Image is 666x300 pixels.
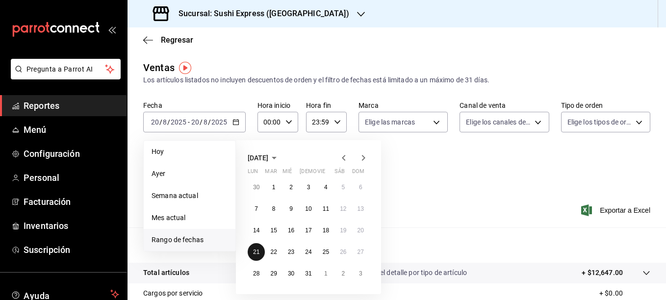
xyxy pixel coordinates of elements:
[143,102,246,109] label: Fecha
[208,118,211,126] span: /
[282,265,300,282] button: 30 de julio de 2025
[143,288,203,299] p: Cargos por servicio
[358,227,364,234] abbr: 20 de julio de 2025
[300,168,358,178] abbr: jueves
[282,168,292,178] abbr: miércoles
[317,178,334,196] button: 4 de julio de 2025
[170,118,187,126] input: ----
[179,62,191,74] img: Tooltip marker
[288,227,294,234] abbr: 16 de julio de 2025
[289,184,293,191] abbr: 2 de julio de 2025
[255,205,258,212] abbr: 7 de julio de 2025
[300,265,317,282] button: 31 de julio de 2025
[341,184,345,191] abbr: 5 de julio de 2025
[305,270,311,277] abbr: 31 de julio de 2025
[143,35,193,45] button: Regresar
[11,59,121,79] button: Pregunta a Parrot AI
[265,265,282,282] button: 29 de julio de 2025
[270,249,277,255] abbr: 22 de julio de 2025
[352,243,369,261] button: 27 de julio de 2025
[211,118,228,126] input: ----
[305,227,311,234] abbr: 17 de julio de 2025
[257,102,298,109] label: Hora inicio
[188,118,190,126] span: -
[352,265,369,282] button: 3 de agosto de 2025
[248,152,280,164] button: [DATE]
[7,71,121,81] a: Pregunta a Parrot AI
[265,178,282,196] button: 1 de julio de 2025
[583,204,650,216] button: Exportar a Excel
[143,268,189,278] p: Total artículos
[265,200,282,218] button: 8 de julio de 2025
[334,243,352,261] button: 26 de julio de 2025
[152,213,228,223] span: Mes actual
[567,117,632,127] span: Elige los tipos de orden
[317,200,334,218] button: 11 de julio de 2025
[24,243,119,256] span: Suscripción
[323,249,329,255] abbr: 25 de julio de 2025
[358,249,364,255] abbr: 27 de julio de 2025
[253,184,259,191] abbr: 30 de junio de 2025
[248,200,265,218] button: 7 de julio de 2025
[203,118,208,126] input: --
[152,169,228,179] span: Ayer
[171,8,349,20] h3: Sucursal: Sushi Express ([GEOGRAPHIC_DATA])
[265,168,277,178] abbr: martes
[289,205,293,212] abbr: 9 de julio de 2025
[152,147,228,157] span: Hoy
[334,168,345,178] abbr: sábado
[24,219,119,232] span: Inventarios
[282,222,300,239] button: 16 de julio de 2025
[561,102,650,109] label: Tipo de orden
[24,123,119,136] span: Menú
[306,102,347,109] label: Hora fin
[305,249,311,255] abbr: 24 de julio de 2025
[270,270,277,277] abbr: 29 de julio de 2025
[317,168,325,178] abbr: viernes
[24,99,119,112] span: Reportes
[300,243,317,261] button: 24 de julio de 2025
[167,118,170,126] span: /
[108,25,116,33] button: open_drawer_menu
[265,243,282,261] button: 22 de julio de 2025
[288,249,294,255] abbr: 23 de julio de 2025
[151,118,159,126] input: --
[248,243,265,261] button: 21 de julio de 2025
[282,243,300,261] button: 23 de julio de 2025
[582,268,623,278] p: + $12,647.00
[352,222,369,239] button: 20 de julio de 2025
[270,227,277,234] abbr: 15 de julio de 2025
[352,178,369,196] button: 6 de julio de 2025
[599,288,650,299] p: + $0.00
[152,235,228,245] span: Rango de fechas
[191,118,200,126] input: --
[300,200,317,218] button: 10 de julio de 2025
[200,118,203,126] span: /
[340,205,346,212] abbr: 12 de julio de 2025
[341,270,345,277] abbr: 2 de agosto de 2025
[24,171,119,184] span: Personal
[248,178,265,196] button: 30 de junio de 2025
[317,222,334,239] button: 18 de julio de 2025
[253,270,259,277] abbr: 28 de julio de 2025
[359,270,362,277] abbr: 3 de agosto de 2025
[323,227,329,234] abbr: 18 de julio de 2025
[334,265,352,282] button: 2 de agosto de 2025
[352,200,369,218] button: 13 de julio de 2025
[282,200,300,218] button: 9 de julio de 2025
[359,102,448,109] label: Marca
[272,184,276,191] abbr: 1 de julio de 2025
[340,227,346,234] abbr: 19 de julio de 2025
[152,191,228,201] span: Semana actual
[324,270,328,277] abbr: 1 de agosto de 2025
[248,168,258,178] abbr: lunes
[323,205,329,212] abbr: 11 de julio de 2025
[317,243,334,261] button: 25 de julio de 2025
[26,64,105,75] span: Pregunta a Parrot AI
[334,178,352,196] button: 5 de julio de 2025
[324,184,328,191] abbr: 4 de julio de 2025
[305,205,311,212] abbr: 10 de julio de 2025
[466,117,531,127] span: Elige los canales de venta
